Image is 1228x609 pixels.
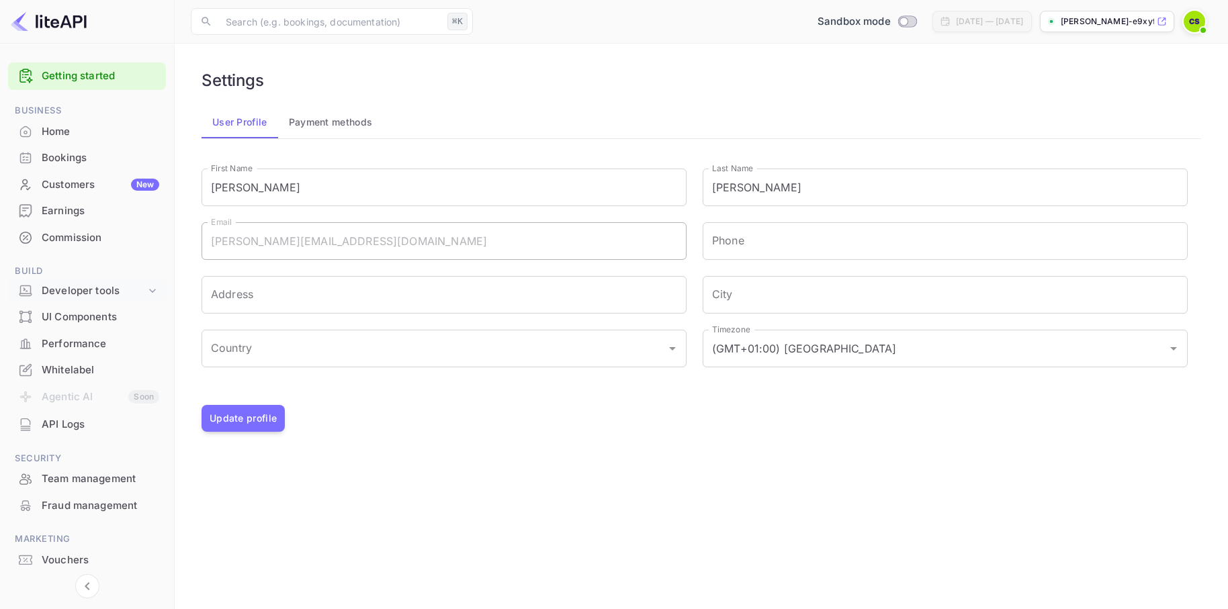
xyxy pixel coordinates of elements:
[202,106,1201,138] div: account-settings tabs
[663,339,682,358] button: Open
[8,279,166,303] div: Developer tools
[703,222,1188,260] input: phone
[202,106,278,138] button: User Profile
[202,71,264,90] h6: Settings
[8,145,166,170] a: Bookings
[11,11,87,32] img: LiteAPI logo
[278,106,384,138] button: Payment methods
[8,198,166,223] a: Earnings
[8,412,166,436] a: API Logs
[202,222,687,260] input: Email
[42,177,159,193] div: Customers
[703,276,1188,314] input: City
[8,62,166,90] div: Getting started
[42,150,159,166] div: Bookings
[8,145,166,171] div: Bookings
[447,13,468,30] div: ⌘K
[8,225,166,251] div: Commission
[42,553,159,568] div: Vouchers
[8,172,166,198] div: CustomersNew
[703,169,1188,206] input: Last Name
[8,493,166,519] div: Fraud management
[1061,15,1154,28] p: [PERSON_NAME]-e9xyf.nui...
[211,162,253,174] label: First Name
[42,230,159,246] div: Commission
[8,493,166,518] a: Fraud management
[202,169,687,206] input: First Name
[42,498,159,514] div: Fraud management
[211,216,232,228] label: Email
[42,363,159,378] div: Whitelabel
[8,532,166,547] span: Marketing
[202,276,687,314] input: Address
[75,574,99,598] button: Collapse navigation
[8,331,166,356] a: Performance
[42,68,159,84] a: Getting started
[42,310,159,325] div: UI Components
[8,198,166,224] div: Earnings
[42,283,146,299] div: Developer tools
[208,336,660,361] input: Country
[8,547,166,573] div: Vouchers
[131,179,159,191] div: New
[8,304,166,330] div: UI Components
[818,14,891,30] span: Sandbox mode
[1164,339,1183,358] button: Open
[8,451,166,466] span: Security
[956,15,1023,28] div: [DATE] — [DATE]
[8,357,166,383] div: Whitelabel
[42,124,159,140] div: Home
[8,172,166,197] a: CustomersNew
[202,405,285,432] button: Update profile
[218,8,442,35] input: Search (e.g. bookings, documentation)
[8,357,166,382] a: Whitelabel
[712,162,753,174] label: Last Name
[42,417,159,432] div: API Logs
[812,14,922,30] div: Switch to Production mode
[8,547,166,572] a: Vouchers
[8,466,166,492] div: Team management
[8,225,166,250] a: Commission
[8,412,166,438] div: API Logs
[8,466,166,491] a: Team management
[42,471,159,487] div: Team management
[42,336,159,352] div: Performance
[8,119,166,145] div: Home
[42,203,159,219] div: Earnings
[8,264,166,279] span: Build
[8,119,166,144] a: Home
[8,331,166,357] div: Performance
[8,103,166,118] span: Business
[8,304,166,329] a: UI Components
[712,324,750,335] label: Timezone
[1184,11,1205,32] img: Colin Seaman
